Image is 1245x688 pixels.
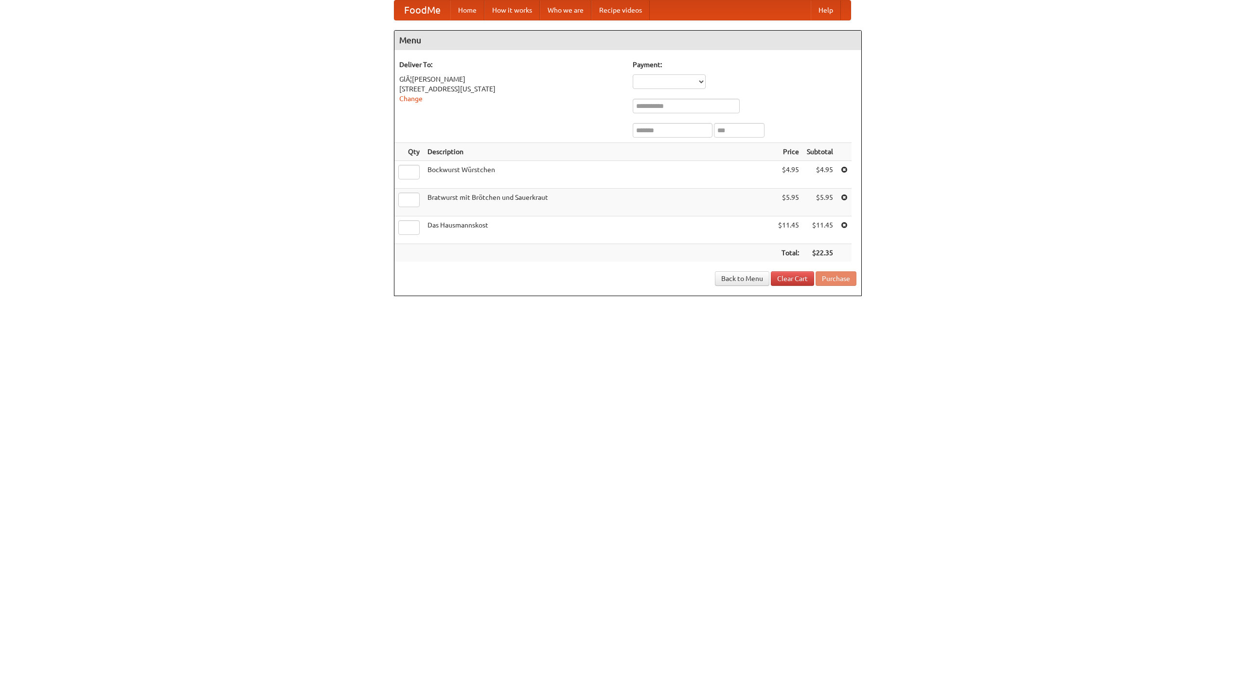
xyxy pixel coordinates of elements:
[803,143,837,161] th: Subtotal
[399,95,423,103] a: Change
[811,0,841,20] a: Help
[399,60,623,70] h5: Deliver To:
[803,216,837,244] td: $11.45
[774,216,803,244] td: $11.45
[803,244,837,262] th: $22.35
[633,60,856,70] h5: Payment:
[774,161,803,189] td: $4.95
[424,143,774,161] th: Description
[394,143,424,161] th: Qty
[774,244,803,262] th: Total:
[774,143,803,161] th: Price
[399,84,623,94] div: [STREET_ADDRESS][US_STATE]
[715,271,769,286] a: Back to Menu
[450,0,484,20] a: Home
[394,31,861,50] h4: Menu
[424,216,774,244] td: Das Hausmannskost
[771,271,814,286] a: Clear Cart
[540,0,591,20] a: Who we are
[803,189,837,216] td: $5.95
[803,161,837,189] td: $4.95
[591,0,650,20] a: Recipe videos
[774,189,803,216] td: $5.95
[816,271,856,286] button: Purchase
[394,0,450,20] a: FoodMe
[424,161,774,189] td: Bockwurst Würstchen
[484,0,540,20] a: How it works
[424,189,774,216] td: Bratwurst mit Brötchen und Sauerkraut
[399,74,623,84] div: GlÃ¦[PERSON_NAME]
